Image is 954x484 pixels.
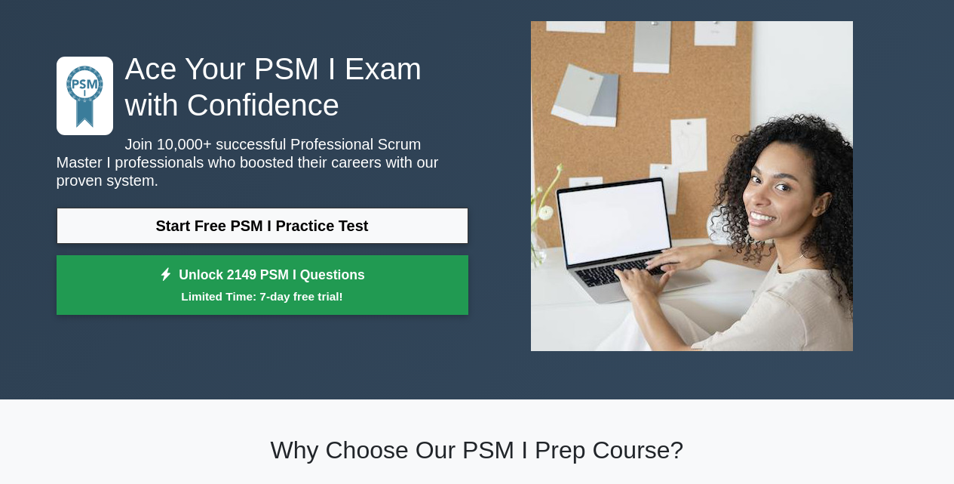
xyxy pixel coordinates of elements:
h2: Why Choose Our PSM I Prep Course? [57,436,898,464]
small: Limited Time: 7-day free trial! [75,288,449,305]
p: Join 10,000+ successful Professional Scrum Master I professionals who boosted their careers with ... [57,135,468,190]
a: Unlock 2149 PSM I QuestionsLimited Time: 7-day free trial! [57,255,468,316]
a: Start Free PSM I Practice Test [57,208,468,244]
h1: Ace Your PSM I Exam with Confidence [57,51,468,123]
